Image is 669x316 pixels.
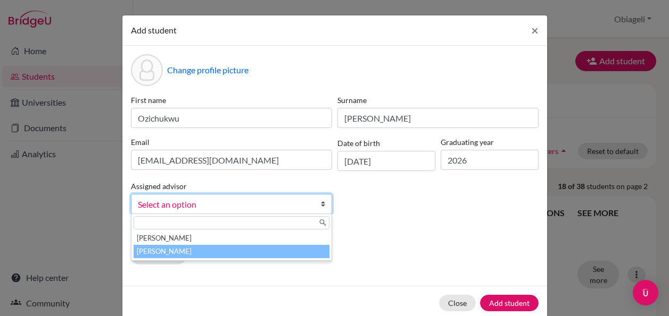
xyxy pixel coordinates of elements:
[131,181,187,192] label: Assigned advisor
[337,95,539,106] label: Surname
[131,231,539,244] p: Parents
[441,136,539,148] label: Graduating year
[134,232,329,245] li: [PERSON_NAME]
[131,95,332,106] label: First name
[134,245,329,258] li: [PERSON_NAME]
[337,138,380,149] label: Date of birth
[138,198,311,211] span: Select an option
[633,280,658,305] div: Open Intercom Messenger
[480,295,539,311] button: Add student
[131,54,163,86] div: Profile picture
[131,136,332,148] label: Email
[337,151,435,171] input: dd/mm/yyyy
[131,25,177,35] span: Add student
[439,295,476,311] button: Close
[523,15,547,45] button: Close
[531,22,539,38] span: ×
